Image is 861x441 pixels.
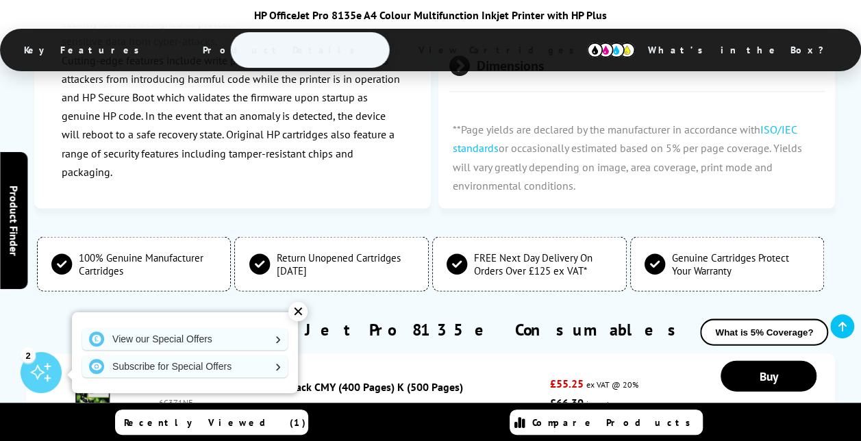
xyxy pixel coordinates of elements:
[182,34,383,66] span: Product Details
[7,186,21,256] span: Product Finder
[79,251,217,277] span: 100% Genuine Manufacturer Cartridges
[586,379,638,390] span: ex VAT @ 20%
[532,416,698,429] span: Compare Products
[550,396,584,409] strong: £66.30
[115,409,308,435] a: Recently Viewed (1)
[159,380,463,394] a: HP 924 Ink Cartridge Value Pack CMY (400 Pages) K (500 Pages)
[3,34,167,66] span: Key Features
[550,377,584,390] strong: £55.25
[727,402,810,427] div: 99+ In Stock
[700,319,828,346] button: What is 5% Coverage?
[760,368,778,384] span: Buy
[276,251,414,277] span: Return Unopened Cartridges [DATE]
[627,34,858,66] span: What’s in the Box?
[62,51,403,181] p: Cutting-edge features include write protected memory which prevents attackers from introducing ha...
[21,347,36,362] div: 2
[474,251,612,277] span: FREE Next Day Delivery On Orders Over £125 ex VAT*
[398,32,612,68] span: View Cartridges
[177,319,684,340] a: HP OfficeJet Pro 8135e Consumables
[438,107,835,209] p: **Page yields are declared by the manufacturer in accordance with or occasionally estimated based...
[82,328,288,350] a: View our Special Offers
[587,42,635,58] img: cmyk-icon.svg
[68,368,116,416] img: HP 924 Ink Cartridge Value Pack CMY (400 Pages) K (500 Pages)
[159,397,543,407] div: 6C3Z1NE
[510,409,703,435] a: Compare Products
[124,416,306,429] span: Recently Viewed (1)
[586,399,610,409] span: inc vat
[82,355,288,377] a: Subscribe for Special Offers
[672,251,810,277] span: Genuine Cartridges Protect Your Warranty
[288,302,308,321] div: ✕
